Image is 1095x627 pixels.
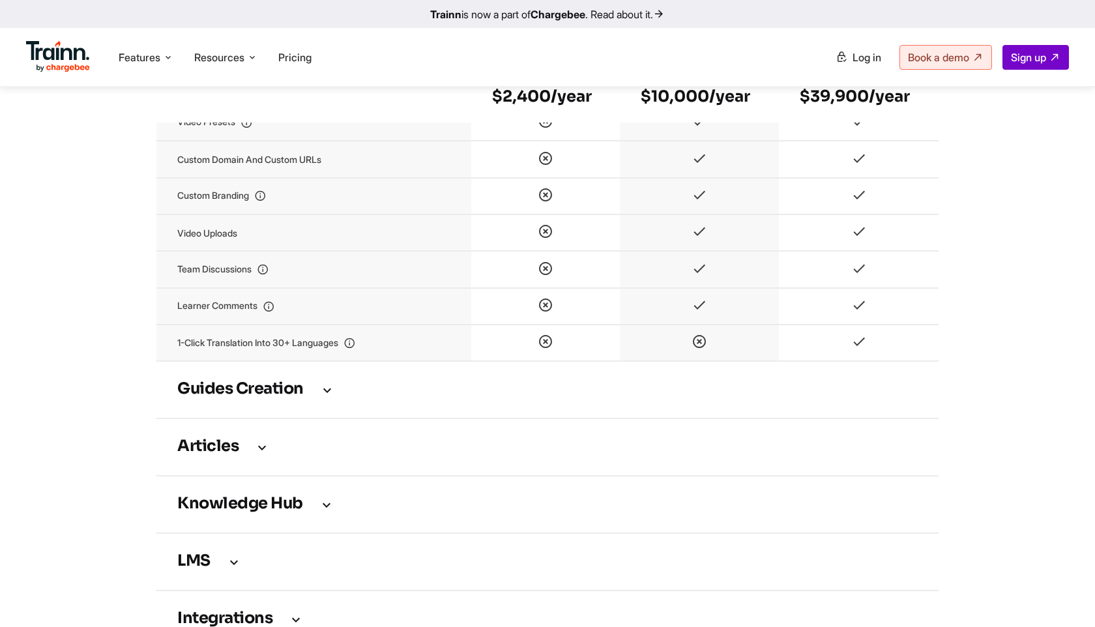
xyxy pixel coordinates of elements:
h3: Guides creation [177,383,918,397]
a: Log in [828,46,889,69]
span: Sign up [1011,51,1046,64]
span: Features [119,50,160,65]
span: Resources [194,50,244,65]
td: Team discussions [156,251,471,287]
h3: LMS [177,555,918,569]
td: Custom branding [156,178,471,214]
a: Sign up [1002,45,1069,70]
a: Pricing [278,51,312,64]
span: Log in [853,51,881,64]
td: Video uploads [156,214,471,251]
td: 1-Click translation into 30+ languages [156,325,471,361]
img: Trainn Logo [26,41,90,72]
span: Book a demo [908,51,969,64]
td: Learner comments [156,288,471,325]
h3: Articles [177,440,918,454]
h6: $10,000/year [641,86,758,107]
b: Trainn [430,8,461,21]
iframe: Chat Widget [1030,564,1095,627]
h6: $39,900/year [800,86,918,107]
h3: Knowledge Hub [177,497,918,512]
td: Custom domain and custom URLs [156,141,471,177]
h6: $2,400/year [492,86,599,107]
a: Book a demo [899,45,992,70]
h3: Integrations [177,612,918,626]
b: Chargebee [531,8,585,21]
